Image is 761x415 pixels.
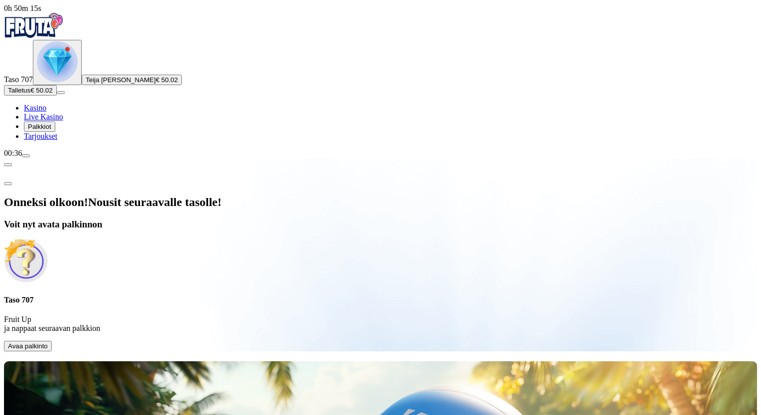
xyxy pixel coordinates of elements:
nav: Main menu [4,104,757,141]
img: level unlocked [37,41,78,82]
button: menu [57,91,65,94]
p: Fruit Up ja nappaat seuraavan palkkion [4,315,757,333]
span: € 50.02 [156,76,178,84]
h4: Taso 707 [4,296,757,305]
span: € 50.02 [30,87,52,94]
span: 00:36 [4,149,22,157]
a: Fruta [4,31,64,39]
button: menu [22,154,30,157]
span: Taso 707 [4,75,33,84]
img: Unlock reward icon [4,239,48,283]
span: Onneksi olkoon! [4,196,88,208]
button: close [4,182,12,185]
button: Talletusplus icon€ 50.02 [4,85,57,96]
a: Tarjoukset [24,132,57,140]
button: level unlocked [33,40,82,85]
span: Teija [PERSON_NAME] [86,76,156,84]
span: Talletus [8,87,30,94]
h3: Voit nyt avata palkinnon [4,219,757,230]
span: Nousit seuraavalle tasolle! [88,196,222,208]
span: user session time [4,4,41,12]
button: Avaa palkinto [4,341,52,351]
button: chevron-left icon [4,163,12,166]
button: Palkkiot [24,121,55,132]
a: Kasino [24,104,46,112]
span: Palkkiot [28,123,51,130]
nav: Primary [4,13,757,141]
button: Teija [PERSON_NAME]€ 50.02 [82,75,182,85]
span: Avaa palkinto [8,342,48,350]
a: Live Kasino [24,112,63,121]
img: Fruta [4,13,64,38]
